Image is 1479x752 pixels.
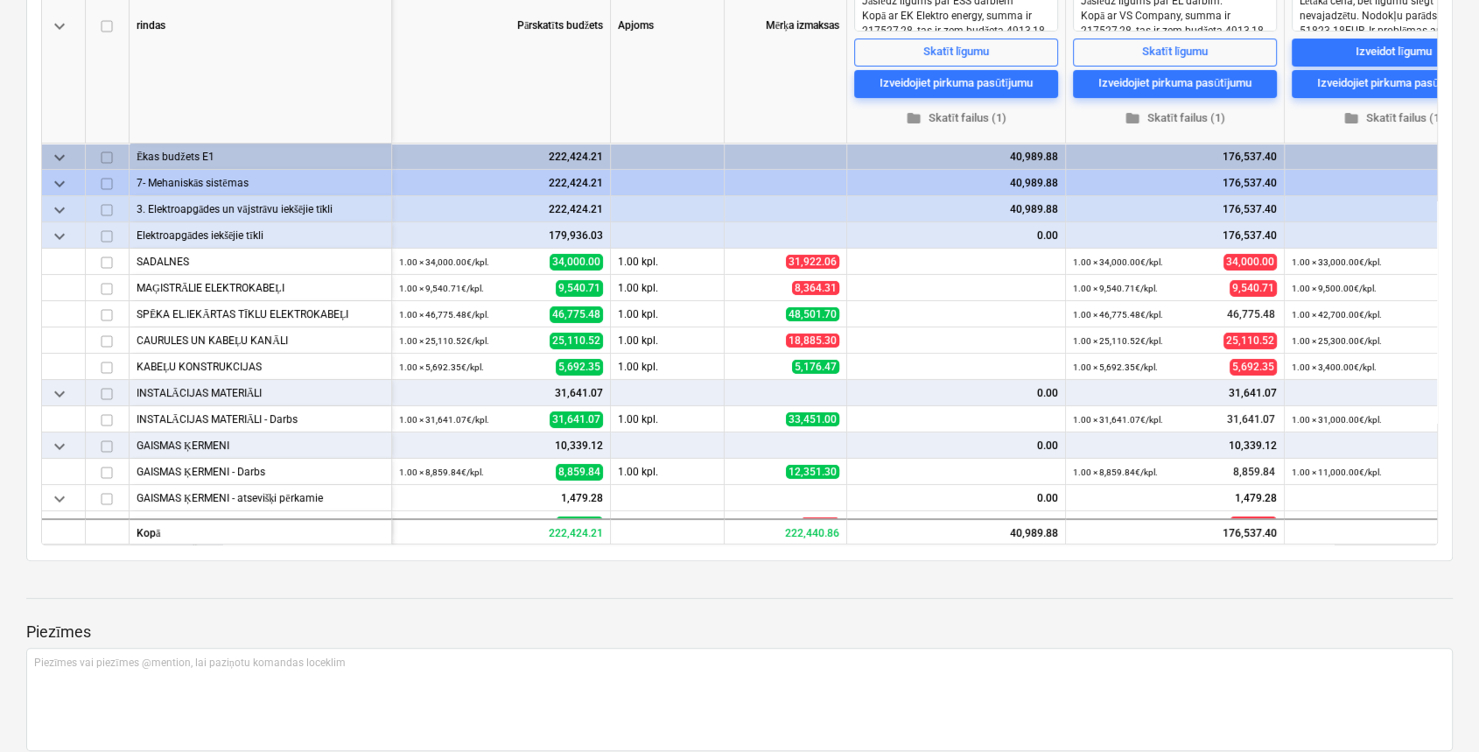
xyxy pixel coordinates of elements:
[611,275,725,301] div: 1.00 kpl.
[1230,359,1277,376] span: 5,692.35
[49,173,70,194] span: keyboard_arrow_down
[49,383,70,404] span: keyboard_arrow_down
[1292,310,1382,320] small: 1.00 × 42,700.00€ / kpl.
[49,147,70,168] span: keyboard_arrow_down
[1231,465,1277,480] span: 8,859.84
[399,144,603,170] div: 222,424.21
[399,222,603,249] div: 179,936.03
[1073,70,1277,98] button: Izveidojiet pirkuma pasūtījumu
[399,196,603,222] div: 222,424.21
[1073,485,1277,511] div: 1,479.28
[137,354,384,379] div: KABEĻU KONSTRUKCIJAS
[550,333,603,349] span: 25,110.52
[611,249,725,275] div: 1.00 kpl.
[399,380,603,406] div: 31,641.07
[786,334,839,348] span: 18,885.30
[137,459,384,484] div: GAISMAS ĶERMENI - Darbs
[556,280,603,297] span: 9,540.71
[556,517,603,533] span: 1,479.28
[1225,412,1277,427] span: 31,641.07
[611,327,725,354] div: 1.00 kpl.
[137,327,384,353] div: CAURULES UN KABEĻU KANĀLI
[1073,257,1163,267] small: 1.00 × 34,000.00€ / kpl.
[1317,74,1470,95] div: Izveidojiet pirkuma pasūtījumu
[847,519,1066,545] div: 40,989.88
[1073,467,1158,477] small: 1.00 × 8,859.84€ / kpl.
[1073,222,1277,249] div: 176,537.40
[1292,362,1377,372] small: 1.00 × 3,400.00€ / kpl.
[49,16,70,37] span: keyboard_arrow_down
[854,170,1058,196] div: 40,989.88
[399,284,484,293] small: 1.00 × 9,540.71€ / kpl.
[854,485,1058,511] div: 0.00
[399,257,489,267] small: 1.00 × 34,000.00€ / kpl.
[137,301,384,327] div: SPĒKA EL.IEKĀRTAS TĪKLU ELEKTROKABEĻI
[906,111,922,127] span: folder
[786,307,839,321] span: 48,501.70
[854,70,1058,98] button: Izveidojiet pirkuma pasūtījumu
[786,412,839,426] span: 33,451.00
[137,432,384,458] div: GAISMAS ĶERMENI
[854,144,1058,170] div: 40,989.88
[786,465,839,479] span: 12,351.30
[611,459,725,485] div: 1.00 kpl.
[137,170,384,195] div: 7- Mehaniskās sistēmas
[556,359,603,376] span: 5,692.35
[786,255,839,269] span: 31,922.06
[1073,415,1163,425] small: 1.00 × 31,641.07€ / kpl.
[792,281,839,295] span: 8,364.31
[550,411,603,428] span: 31,641.07
[137,380,384,405] div: INSTALĀCIJAS MATERIĀLI
[1292,336,1382,346] small: 1.00 × 25,300.00€ / kpl.
[399,170,603,196] div: 222,424.21
[556,464,603,481] span: 8,859.84
[854,196,1058,222] div: 40,989.88
[1343,111,1359,127] span: folder
[137,485,384,510] div: GAISMAS ĶERMENI - atsevišķi pērkamie
[399,415,489,425] small: 1.00 × 31,641.07€ / kpl.
[854,105,1058,132] button: Skatīt failus (1)
[137,406,384,432] div: INSTALĀCIJAS MATERIĀLI - Darbs
[861,109,1051,129] span: Skatīt failus (1)
[137,249,384,274] div: SADALNES
[611,301,725,327] div: 1.00 kpl.
[1230,280,1277,297] span: 9,540.71
[399,336,489,346] small: 1.00 × 25,110.52€ / kpl.
[1073,144,1277,170] div: 176,537.40
[392,519,611,545] div: 222,424.21
[49,488,70,510] span: keyboard_arrow_down
[1073,284,1158,293] small: 1.00 × 9,540.71€ / kpl.
[1142,43,1208,63] div: Skatīt līgumu
[550,306,603,323] span: 46,775.48
[1073,170,1277,196] div: 176,537.40
[1073,380,1277,406] div: 31,641.07
[854,39,1058,67] button: Skatīt līgumu
[49,200,70,221] span: keyboard_arrow_down
[1292,415,1382,425] small: 1.00 × 31,000.00€ / kpl.
[725,519,847,545] div: 222,440.86
[1073,39,1277,67] button: Skatīt līgumu
[854,380,1058,406] div: 0.00
[1073,196,1277,222] div: 176,537.40
[399,310,489,320] small: 1.00 × 46,775.48€ / kpl.
[1225,307,1277,322] span: 46,775.48
[1391,668,1479,752] iframe: Chat Widget
[854,432,1058,459] div: 0.00
[1073,432,1277,459] div: 10,339.12
[1223,254,1277,271] span: 34,000.00
[1066,519,1285,545] div: 176,537.40
[1223,333,1277,349] span: 25,110.52
[49,436,70,457] span: keyboard_arrow_down
[1230,517,1277,533] span: 1,479.28
[923,43,989,63] div: Skatīt līgumu
[399,485,603,511] div: 1,479.28
[1073,336,1163,346] small: 1.00 × 25,110.52€ / kpl.
[1098,74,1251,95] div: Izveidojiet pirkuma pasūtījumu
[137,222,384,248] div: Elektroapgādes iekšējie tīkli
[399,467,484,477] small: 1.00 × 8,859.84€ / kpl.
[137,511,384,537] div: W731000 Spuldze ar patronu IP20
[26,622,1453,643] p: Piezīmes
[550,254,603,271] span: 34,000.00
[1292,257,1382,267] small: 1.00 × 33,000.00€ / kpl.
